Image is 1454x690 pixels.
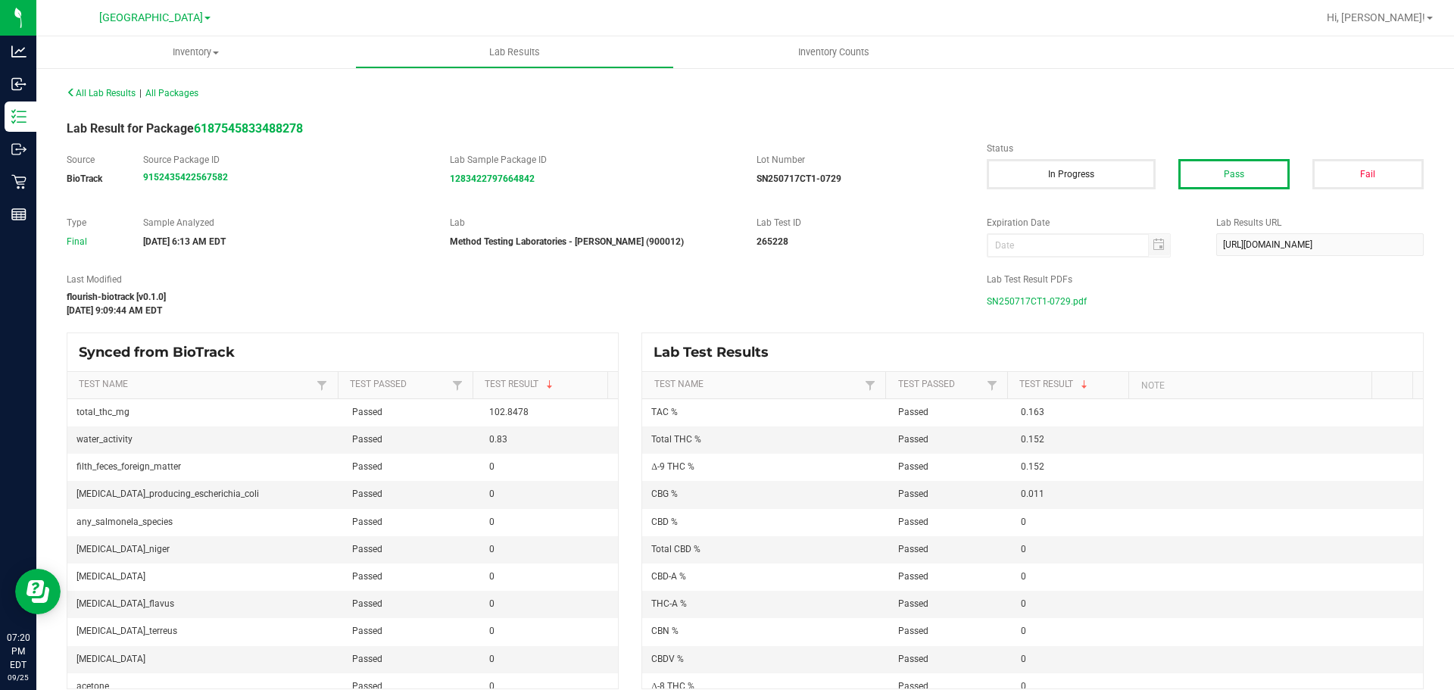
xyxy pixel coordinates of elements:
[651,626,679,636] span: CBN %
[352,434,382,445] span: Passed
[489,626,495,636] span: 0
[76,626,177,636] span: [MEDICAL_DATA]_terreus
[1021,598,1026,609] span: 0
[76,598,174,609] span: [MEDICAL_DATA]_flavus
[654,379,861,391] a: Test NameSortable
[352,407,382,417] span: Passed
[67,292,166,302] strong: flourish-biotrack [v0.1.0]
[79,379,313,391] a: Test NameSortable
[352,571,382,582] span: Passed
[987,290,1087,313] span: SN250717CT1-0729.pdf
[898,571,928,582] span: Passed
[987,216,1194,229] label: Expiration Date
[983,376,1001,395] a: Filter
[1312,159,1424,189] button: Fail
[67,216,120,229] label: Type
[352,544,382,554] span: Passed
[898,489,928,499] span: Passed
[485,379,602,391] a: Test ResultSortable
[11,109,27,124] inline-svg: Inventory
[313,376,331,395] a: Filter
[76,489,259,499] span: [MEDICAL_DATA]_producing_escherichia_coli
[36,45,355,59] span: Inventory
[898,407,928,417] span: Passed
[194,121,303,136] a: 6187545833488278
[352,598,382,609] span: Passed
[861,376,879,395] a: Filter
[352,461,382,472] span: Passed
[1128,372,1371,399] th: Note
[987,142,1424,155] label: Status
[11,44,27,59] inline-svg: Analytics
[757,216,964,229] label: Lab Test ID
[67,88,136,98] span: All Lab Results
[450,216,734,229] label: Lab
[76,571,145,582] span: [MEDICAL_DATA]
[15,569,61,614] iframe: Resource center
[651,544,700,554] span: Total CBD %
[1021,489,1044,499] span: 0.011
[651,489,678,499] span: CBG %
[1327,11,1425,23] span: Hi, [PERSON_NAME]!
[489,407,529,417] span: 102.8478
[67,273,964,286] label: Last Modified
[76,544,170,554] span: [MEDICAL_DATA]_niger
[450,153,734,167] label: Lab Sample Package ID
[350,379,448,391] a: Test PassedSortable
[898,379,983,391] a: Test PassedSortable
[67,235,120,248] div: Final
[1216,216,1424,229] label: Lab Results URL
[1021,544,1026,554] span: 0
[651,598,687,609] span: THC-A %
[143,236,226,247] strong: [DATE] 6:13 AM EDT
[355,36,674,68] a: Lab Results
[469,45,560,59] span: Lab Results
[1021,517,1026,527] span: 0
[651,571,686,582] span: CBD-A %
[757,236,788,247] strong: 265228
[448,376,466,395] a: Filter
[489,544,495,554] span: 0
[450,173,535,184] strong: 1283422797664842
[67,305,162,316] strong: [DATE] 9:09:44 AM EDT
[898,434,928,445] span: Passed
[987,273,1424,286] label: Lab Test Result PDFs
[489,461,495,472] span: 0
[898,654,928,664] span: Passed
[898,544,928,554] span: Passed
[143,216,427,229] label: Sample Analyzed
[757,173,841,184] strong: SN250717CT1-0729
[76,434,133,445] span: water_activity
[11,174,27,189] inline-svg: Retail
[1021,571,1026,582] span: 0
[143,153,427,167] label: Source Package ID
[489,517,495,527] span: 0
[651,654,684,664] span: CBDV %
[1021,654,1026,664] span: 0
[898,626,928,636] span: Passed
[651,407,678,417] span: TAC %
[76,407,129,417] span: total_thc_mg
[489,489,495,499] span: 0
[489,434,507,445] span: 0.83
[11,142,27,157] inline-svg: Outbound
[143,172,228,183] a: 9152435422567582
[76,461,181,472] span: filth_feces_foreign_matter
[1021,461,1044,472] span: 0.152
[67,173,102,184] strong: BioTrack
[778,45,890,59] span: Inventory Counts
[489,571,495,582] span: 0
[352,626,382,636] span: Passed
[1021,434,1044,445] span: 0.152
[450,236,684,247] strong: Method Testing Laboratories - [PERSON_NAME] (900012)
[7,672,30,683] p: 09/25
[898,461,928,472] span: Passed
[654,344,780,361] span: Lab Test Results
[11,207,27,222] inline-svg: Reports
[489,598,495,609] span: 0
[67,121,303,136] span: Lab Result for Package
[651,434,701,445] span: Total THC %
[11,76,27,92] inline-svg: Inbound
